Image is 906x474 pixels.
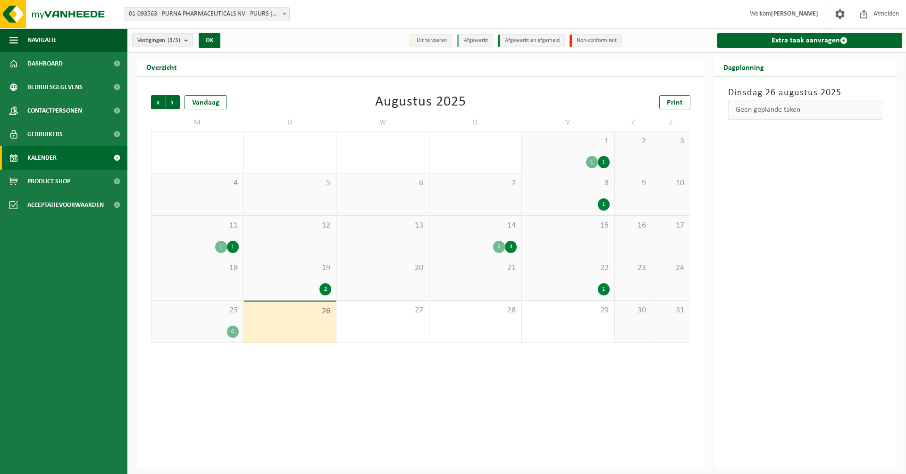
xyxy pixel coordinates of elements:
[185,95,227,109] div: Vandaag
[434,263,517,273] span: 21
[771,10,818,17] strong: [PERSON_NAME]
[137,33,180,48] span: Vestigingen
[717,33,903,48] a: Extra taak aanvragen
[657,178,685,188] span: 10
[244,114,337,131] td: D
[652,114,690,131] td: Z
[527,136,610,147] span: 1
[457,34,493,47] li: Afgewerkt
[598,156,610,168] div: 1
[227,241,239,253] div: 1
[341,221,424,231] span: 13
[620,221,647,231] span: 16
[249,306,332,317] span: 26
[434,221,517,231] span: 14
[728,86,883,100] h3: Dinsdag 26 augustus 2025
[341,178,424,188] span: 6
[570,34,622,47] li: Non-conformiteit
[620,136,647,147] span: 2
[527,221,610,231] span: 15
[166,95,180,109] span: Volgende
[341,305,424,316] span: 27
[156,178,239,188] span: 4
[714,57,773,76] h2: Dagplanning
[156,305,239,316] span: 25
[434,305,517,316] span: 28
[598,283,610,295] div: 1
[615,114,653,131] td: Z
[657,221,685,231] span: 17
[341,263,424,273] span: 20
[156,263,239,273] span: 18
[498,34,565,47] li: Afgewerkt en afgemeld
[156,221,239,231] span: 11
[125,8,289,21] span: 01-093563 - PURNA PHARMACEUTICALS NV - PUURS-SINT-AMANDS
[620,178,647,188] span: 9
[27,28,57,52] span: Navigatie
[586,156,598,168] div: 1
[249,221,332,231] span: 12
[527,178,610,188] span: 8
[199,33,220,48] button: OK
[620,305,647,316] span: 30
[249,263,332,273] span: 19
[137,57,186,76] h2: Overzicht
[527,305,610,316] span: 29
[505,241,517,253] div: 4
[434,178,517,188] span: 7
[620,263,647,273] span: 23
[27,99,82,123] span: Contactpersonen
[657,263,685,273] span: 24
[249,178,332,188] span: 5
[27,170,70,193] span: Product Shop
[598,198,610,211] div: 1
[27,75,83,99] span: Bedrijfsgegevens
[375,95,466,109] div: Augustus 2025
[27,123,63,146] span: Gebruikers
[227,326,239,338] div: 6
[493,241,505,253] div: 2
[151,114,244,131] td: M
[657,305,685,316] span: 31
[659,95,690,109] a: Print
[667,99,683,106] span: Print
[27,146,57,170] span: Kalender
[522,114,615,131] td: V
[215,241,227,253] div: 1
[429,114,522,131] td: D
[728,100,883,120] div: Geen geplande taken
[168,37,180,43] count: (3/3)
[27,193,104,217] span: Acceptatievoorwaarden
[125,7,290,21] span: 01-093563 - PURNA PHARMACEUTICALS NV - PUURS-SINT-AMANDS
[132,33,193,47] button: Vestigingen(3/3)
[410,34,452,47] li: Uit te voeren
[27,52,63,75] span: Dashboard
[657,136,685,147] span: 3
[151,95,165,109] span: Vorige
[319,283,331,295] div: 2
[336,114,429,131] td: W
[527,263,610,273] span: 22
